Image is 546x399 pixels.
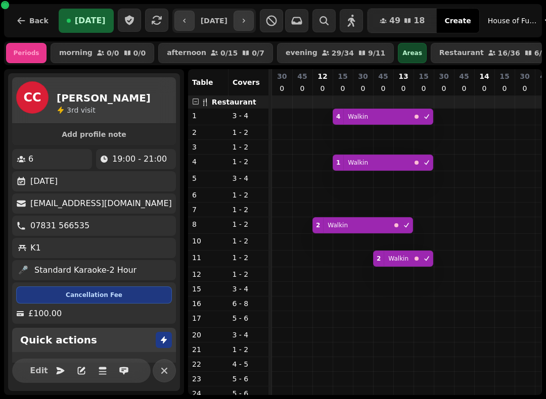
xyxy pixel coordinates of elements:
[439,71,448,81] p: 30
[220,49,238,57] p: 0 / 15
[192,359,224,369] p: 22
[33,367,45,375] span: Edit
[192,269,224,279] p: 12
[298,83,306,93] p: 0
[378,71,388,81] p: 45
[233,298,265,309] p: 6 - 8
[192,173,224,183] p: 5
[67,105,96,115] p: visit
[436,9,479,33] button: Create
[233,173,265,183] p: 3 - 4
[233,190,265,200] p: 1 - 2
[500,83,509,93] p: 0
[192,344,224,355] p: 21
[233,344,265,355] p: 1 - 2
[192,298,224,309] p: 16
[233,205,265,215] p: 1 - 2
[348,159,368,167] p: Walkin
[192,205,224,215] p: 7
[112,153,167,165] p: 19:00 - 21:00
[107,49,119,57] p: 0 / 0
[336,159,340,167] div: 1
[498,49,520,57] p: 16 / 36
[233,111,265,121] p: 3 - 4
[192,127,224,137] p: 2
[34,264,136,276] p: Standard Karaoke-2 Hour
[399,83,407,93] p: 0
[233,236,265,246] p: 1 - 2
[233,284,265,294] p: 3 - 4
[192,157,224,167] p: 4
[24,131,164,138] span: Add profile note
[192,374,224,384] p: 23
[233,127,265,137] p: 1 - 2
[233,313,265,323] p: 5 - 6
[51,43,154,63] button: morning0/00/0
[233,330,265,340] p: 3 - 4
[29,361,49,381] button: Edit
[233,388,265,398] p: 5 - 6
[252,49,264,57] p: 0 / 7
[6,43,47,63] div: Periods
[30,220,89,232] p: 07831 566535
[133,49,146,57] p: 0 / 0
[67,106,71,114] span: 3
[278,83,286,93] p: 0
[359,83,367,93] p: 0
[460,83,468,93] p: 0
[277,71,287,81] p: 30
[389,17,400,25] span: 49
[377,255,381,263] div: 2
[317,71,327,81] p: 12
[201,98,256,106] span: 🍴 Restaurant
[444,17,471,24] span: Create
[480,83,488,93] p: 0
[20,333,97,347] h2: Quick actions
[30,197,172,210] p: [EMAIL_ADDRESS][DOMAIN_NAME]
[379,83,387,93] p: 0
[192,78,213,86] span: Table
[286,49,317,57] p: evening
[192,388,224,398] p: 24
[233,374,265,384] p: 5 - 6
[23,91,41,104] span: CC
[233,253,265,263] p: 1 - 2
[30,242,41,254] p: K1
[158,43,273,63] button: afternoon0/150/7
[75,17,106,25] span: [DATE]
[16,128,172,141] button: Add profile note
[30,175,58,187] p: [DATE]
[18,264,28,276] p: 🎤
[59,49,93,57] p: morning
[459,71,469,81] p: 45
[233,219,265,229] p: 1 - 2
[192,236,224,246] p: 10
[398,43,427,63] div: Areas
[192,142,224,152] p: 3
[192,111,224,121] p: 1
[233,142,265,152] p: 1 - 2
[348,113,368,121] p: Walkin
[338,71,347,81] p: 15
[233,157,265,167] p: 1 - 2
[419,71,428,81] p: 15
[499,71,509,81] p: 15
[316,221,320,229] div: 2
[8,9,57,33] button: Back
[520,71,529,81] p: 30
[59,9,114,33] button: [DATE]
[16,286,172,304] div: Cancellation Fee
[233,269,265,279] p: 1 - 2
[398,71,408,81] p: 13
[192,313,224,323] p: 17
[488,16,538,26] span: House of Fu Manchester
[297,71,307,81] p: 45
[277,43,394,63] button: evening29/349/11
[28,153,33,165] p: 6
[479,71,489,81] p: 14
[336,113,340,121] div: 4
[339,83,347,93] p: 0
[192,284,224,294] p: 15
[318,83,327,93] p: 0
[521,83,529,93] p: 0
